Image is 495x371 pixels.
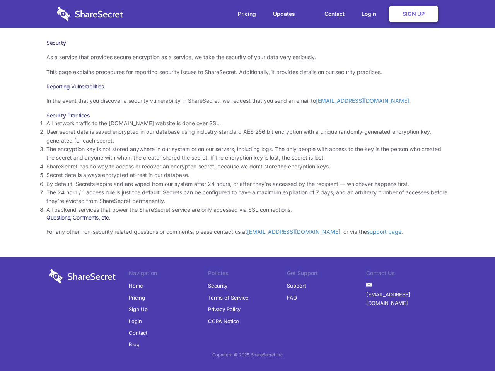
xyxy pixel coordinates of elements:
[129,315,142,327] a: Login
[129,280,143,291] a: Home
[316,97,409,104] a: [EMAIL_ADDRESS][DOMAIN_NAME]
[46,171,449,179] li: Secret data is always encrypted at-rest in our database.
[287,292,297,303] a: FAQ
[46,128,449,145] li: User secret data is saved encrypted in our database using industry-standard AES 256 bit encryptio...
[46,145,449,162] li: The encryption key is not stored anywhere in our system or on our servers, including logs. The on...
[46,112,449,119] h3: Security Practices
[46,68,449,77] p: This page explains procedures for reporting security issues to ShareSecret. Additionally, it prov...
[49,269,116,284] img: logo-wordmark-white-trans-d4663122ce5f474addd5e946df7df03e33cb6a1c49d2221995e7729f52c070b2.svg
[129,292,145,303] a: Pricing
[208,303,241,315] a: Privacy Policy
[208,292,249,303] a: Terms of Service
[208,315,239,327] a: CCPA Notice
[367,228,401,235] a: support page
[46,83,449,90] h3: Reporting Vulnerabilities
[208,280,227,291] a: Security
[46,53,449,61] p: As a service that provides secure encryption as a service, we take the security of your data very...
[129,269,208,280] li: Navigation
[230,2,264,26] a: Pricing
[208,269,287,280] li: Policies
[287,269,366,280] li: Get Support
[366,289,445,309] a: [EMAIL_ADDRESS][DOMAIN_NAME]
[46,188,449,206] li: The 24 hour / 1 access rule is just the default. Secrets can be configured to have a maximum expi...
[46,119,449,128] li: All network traffic to the [DOMAIN_NAME] website is done over SSL.
[354,2,387,26] a: Login
[46,97,449,105] p: In the event that you discover a security vulnerability in ShareSecret, we request that you send ...
[46,39,449,46] h1: Security
[366,269,445,280] li: Contact Us
[46,228,449,236] p: For any other non-security related questions or comments, please contact us at , or via the .
[129,327,147,339] a: Contact
[129,339,140,350] a: Blog
[389,6,438,22] a: Sign Up
[287,280,306,291] a: Support
[247,228,340,235] a: [EMAIL_ADDRESS][DOMAIN_NAME]
[46,206,449,214] li: All backend services that power the ShareSecret service are only accessed via SSL connections.
[129,303,148,315] a: Sign Up
[57,7,123,21] img: logo-wordmark-white-trans-d4663122ce5f474addd5e946df7df03e33cb6a1c49d2221995e7729f52c070b2.svg
[46,214,449,221] h3: Questions, Comments, etc.
[46,180,449,188] li: By default, Secrets expire and are wiped from our system after 24 hours, or after they’re accesse...
[317,2,352,26] a: Contact
[46,162,449,171] li: ShareSecret has no way to access or recover an encrypted secret, because we don’t store the encry...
